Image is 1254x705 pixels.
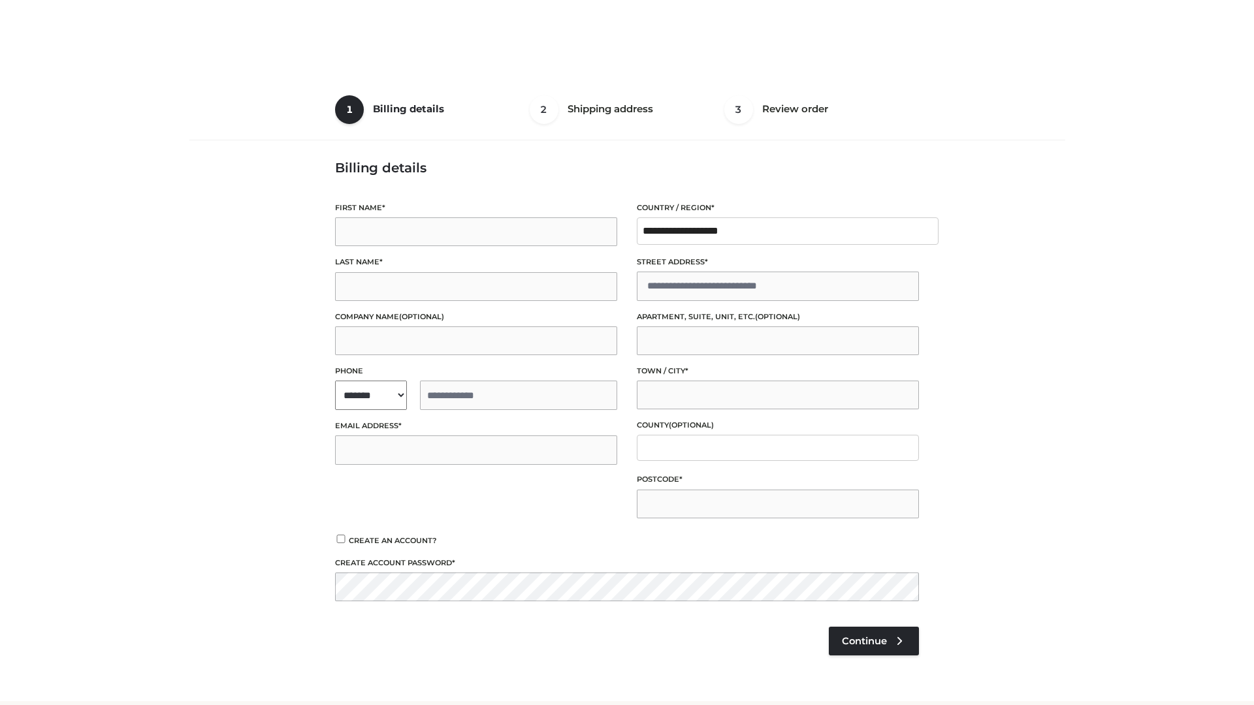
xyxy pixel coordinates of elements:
span: (optional) [755,312,800,321]
span: Review order [762,102,828,115]
label: Company name [335,311,617,323]
span: 2 [530,95,558,124]
h3: Billing details [335,160,919,176]
input: Create an account? [335,535,347,543]
label: County [637,419,919,431]
label: Email address [335,420,617,432]
label: Apartment, suite, unit, etc. [637,311,919,323]
span: Create an account? [349,536,437,545]
label: Street address [637,256,919,268]
label: First name [335,202,617,214]
span: 3 [724,95,753,124]
label: Last name [335,256,617,268]
label: Country / Region [637,202,919,214]
span: 1 [335,95,364,124]
label: Postcode [637,473,919,486]
span: Shipping address [568,102,653,115]
label: Create account password [335,557,919,569]
span: Continue [842,635,887,647]
label: Phone [335,365,617,377]
span: Billing details [373,102,444,115]
label: Town / City [637,365,919,377]
span: (optional) [399,312,444,321]
a: Continue [829,627,919,655]
span: (optional) [669,420,714,430]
